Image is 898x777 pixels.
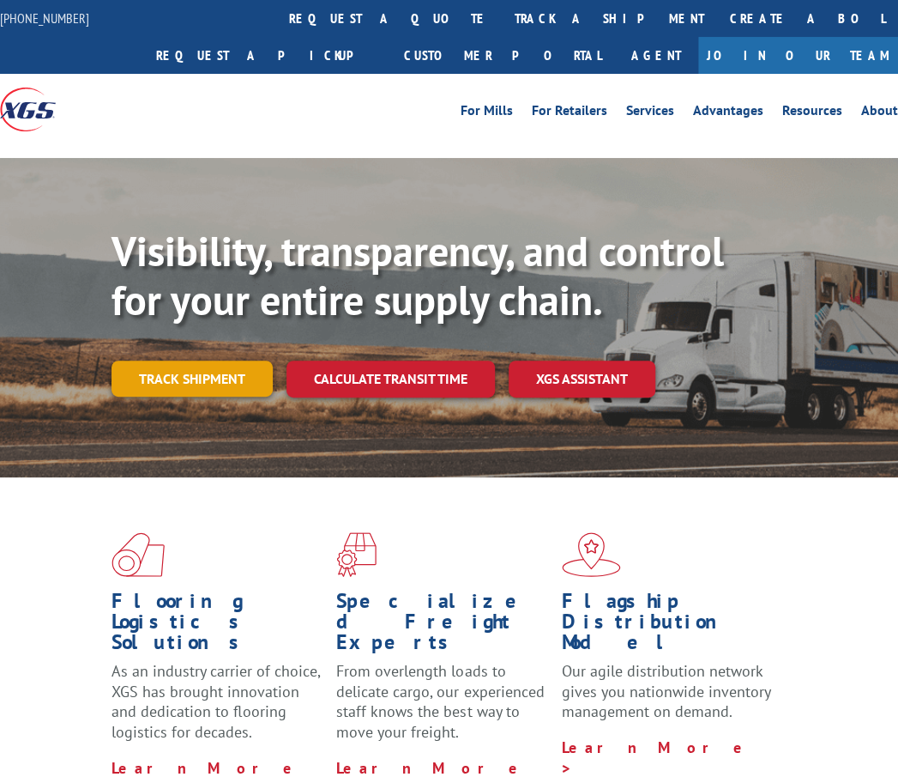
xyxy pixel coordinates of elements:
[509,361,655,398] a: XGS ASSISTANT
[111,532,165,577] img: xgs-icon-total-supply-chain-intelligence-red
[532,104,607,123] a: For Retailers
[111,591,323,661] h1: Flooring Logistics Solutions
[111,661,320,742] span: As an industry carrier of choice, XGS has brought innovation and dedication to flooring logistics...
[143,37,391,74] a: Request a pickup
[698,37,898,74] a: Join Our Team
[286,361,495,398] a: Calculate transit time
[693,104,763,123] a: Advantages
[614,37,698,74] a: Agent
[111,361,273,397] a: Track shipment
[336,591,548,661] h1: Specialized Freight Experts
[111,224,724,327] b: Visibility, transparency, and control for your entire supply chain.
[782,104,842,123] a: Resources
[562,591,774,661] h1: Flagship Distribution Model
[461,104,513,123] a: For Mills
[562,532,621,577] img: xgs-icon-flagship-distribution-model-red
[626,104,674,123] a: Services
[861,104,898,123] a: About
[336,532,377,577] img: xgs-icon-focused-on-flooring-red
[391,37,614,74] a: Customer Portal
[562,661,770,722] span: Our agile distribution network gives you nationwide inventory management on demand.
[336,661,548,758] p: From overlength loads to delicate cargo, our experienced staff knows the best way to move your fr...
